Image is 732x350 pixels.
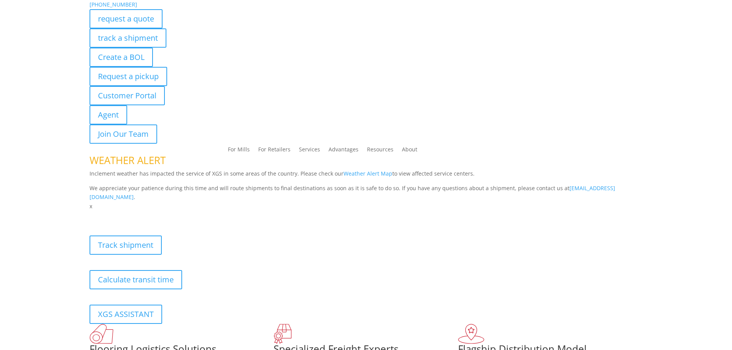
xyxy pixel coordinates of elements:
img: xgs-icon-flagship-distribution-model-red [458,324,485,344]
a: Advantages [329,147,359,155]
a: Agent [90,105,127,124]
a: request a quote [90,9,163,28]
a: [PHONE_NUMBER] [90,1,137,8]
a: Services [299,147,320,155]
a: Join Our Team [90,124,157,144]
a: XGS ASSISTANT [90,305,162,324]
a: track a shipment [90,28,166,48]
p: x [90,202,643,211]
a: Create a BOL [90,48,153,67]
a: Resources [367,147,393,155]
a: Request a pickup [90,67,167,86]
p: We appreciate your patience during this time and will route shipments to final destinations as so... [90,184,643,202]
span: WEATHER ALERT [90,153,166,167]
a: Track shipment [90,236,162,255]
a: For Mills [228,147,250,155]
a: For Retailers [258,147,290,155]
a: About [402,147,417,155]
a: Customer Portal [90,86,165,105]
img: xgs-icon-focused-on-flooring-red [274,324,292,344]
b: Visibility, transparency, and control for your entire supply chain. [90,212,261,219]
a: Weather Alert Map [344,170,392,177]
img: xgs-icon-total-supply-chain-intelligence-red [90,324,113,344]
p: Inclement weather has impacted the service of XGS in some areas of the country. Please check our ... [90,169,643,184]
a: Calculate transit time [90,270,182,289]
